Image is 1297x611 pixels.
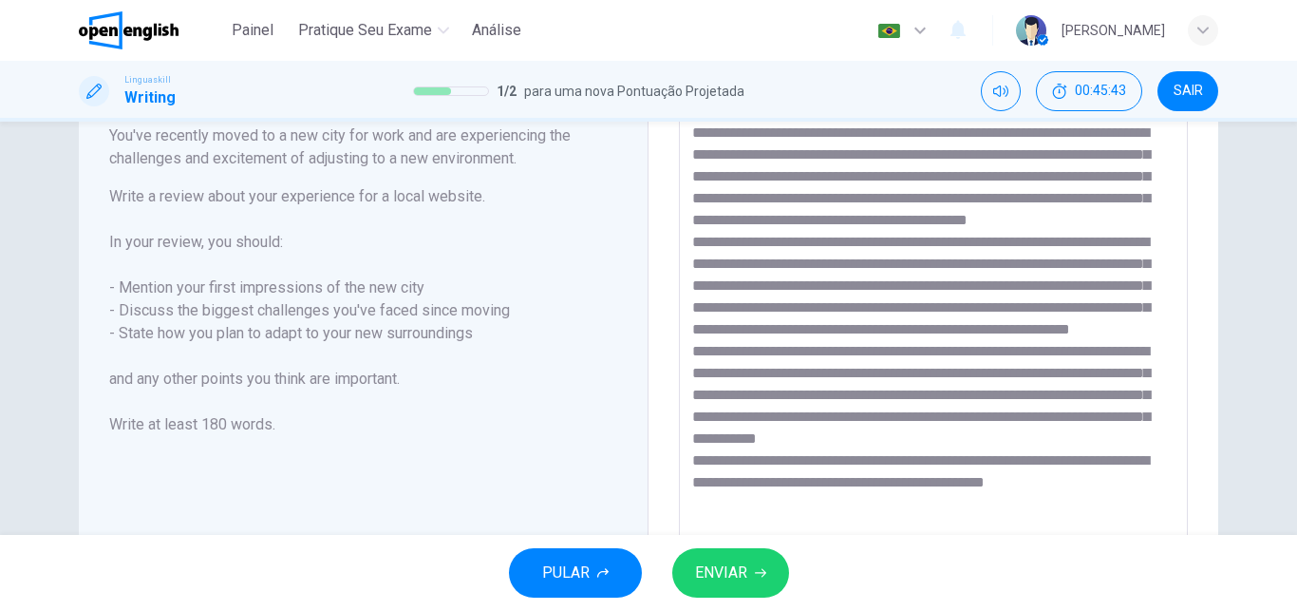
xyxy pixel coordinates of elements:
button: Painel [222,13,283,48]
button: Pratique seu exame [291,13,457,48]
div: Esconder [1036,71,1142,111]
span: ENVIAR [695,560,747,586]
span: SAIR [1174,84,1203,99]
img: Profile picture [1016,15,1046,46]
span: Painel [232,19,273,42]
button: SAIR [1157,71,1218,111]
h6: You've recently moved to a new city for work and are experiencing the challenges and excitement o... [109,124,617,170]
span: Linguaskill [124,73,171,86]
div: Silenciar [981,71,1021,111]
button: PULAR [509,548,642,598]
img: OpenEnglish logo [79,11,179,49]
button: ENVIAR [672,548,789,598]
h6: Write a review about your experience for a local website. In your review, you should: - Mention y... [109,185,617,436]
span: PULAR [542,560,590,586]
h1: Writing [124,86,176,109]
div: [PERSON_NAME] [1062,19,1165,42]
button: 00:45:43 [1036,71,1142,111]
span: 1 / 2 [497,80,517,103]
span: 00:45:43 [1075,84,1126,99]
button: Análise [464,13,529,48]
img: pt [877,24,901,38]
a: OpenEnglish logo [79,11,222,49]
span: para uma nova Pontuação Projetada [524,80,744,103]
span: Pratique seu exame [298,19,432,42]
span: Análise [472,19,521,42]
